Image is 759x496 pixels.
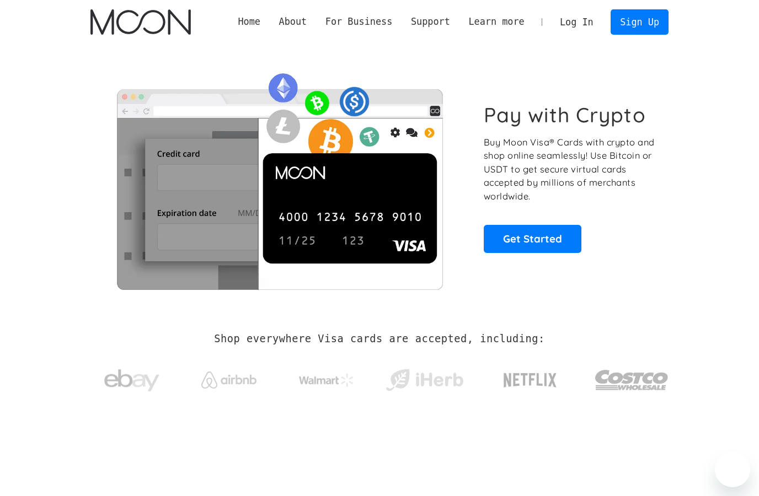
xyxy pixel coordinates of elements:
div: About [270,15,316,29]
a: ebay [90,352,173,403]
iframe: Кнопка запуска окна обмена сообщениями [715,452,750,487]
a: Airbnb [188,360,270,394]
a: Get Started [484,225,581,252]
img: Costco [595,359,669,401]
h2: Shop everywhere Visa cards are accepted, including: [214,333,544,345]
p: Buy Moon Visa® Cards with crypto and shop online seamlessly! Use Bitcoin or USDT to get secure vi... [484,136,656,203]
img: iHerb [383,366,466,395]
a: iHerb [383,355,466,400]
a: Costco [595,348,669,406]
div: For Business [325,15,392,29]
div: Support [411,15,450,29]
div: Support [402,15,459,29]
a: Log In [550,10,602,34]
a: Home [229,15,270,29]
div: Learn more [468,15,524,29]
a: Walmart [286,363,368,392]
img: ebay [104,363,159,398]
a: home [90,9,190,35]
h1: Pay with Crypto [484,103,646,127]
a: Netflix [481,355,580,400]
div: About [279,15,307,29]
a: Sign Up [611,9,668,34]
img: Moon Cards let you spend your crypto anywhere Visa is accepted. [90,66,468,289]
img: Netflix [503,366,558,394]
img: Airbnb [201,371,256,389]
div: For Business [316,15,402,29]
img: Walmart [299,374,354,387]
div: Learn more [459,15,534,29]
img: Moon Logo [90,9,190,35]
